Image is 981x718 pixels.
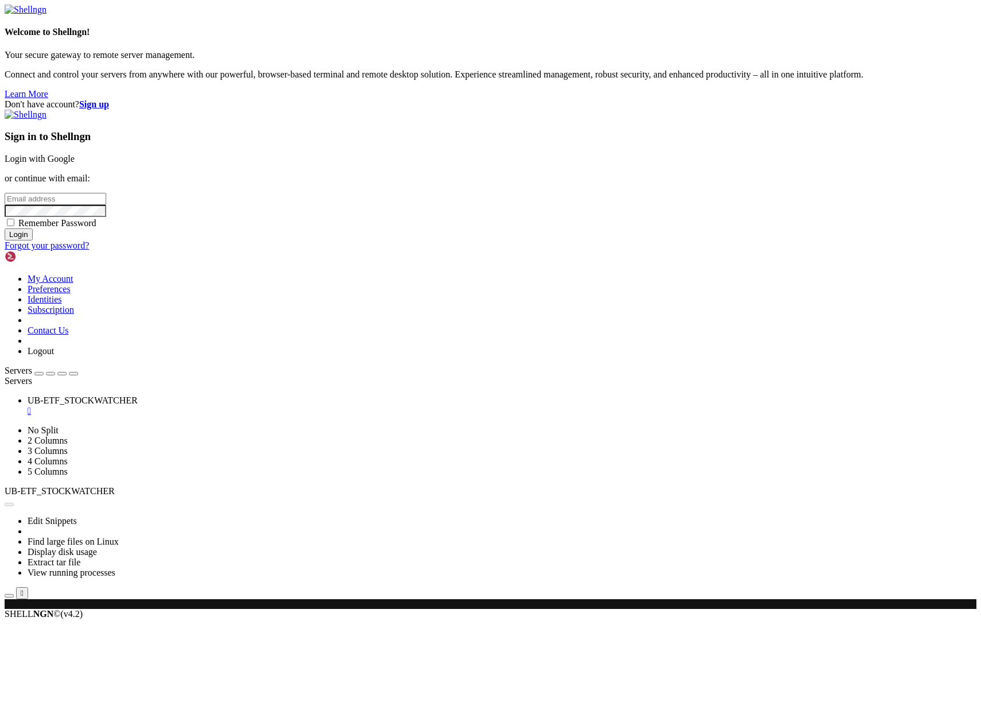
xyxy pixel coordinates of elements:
a: 4 Columns [28,456,68,466]
button:  [16,587,28,599]
div: Servers [5,376,976,386]
input: Remember Password [7,219,14,226]
a: No Split [28,425,59,435]
p: Your secure gateway to remote server management. [5,50,976,60]
a: 5 Columns [28,467,68,476]
a: Display disk usage [28,547,97,557]
span: Servers [5,366,32,375]
a: 3 Columns [28,446,68,456]
img: Shellngn [5,251,71,262]
a: Sign up [79,99,109,109]
a:  [28,406,976,416]
a: UB-ETF_STOCKWATCHER [28,395,976,416]
p: Connect and control your servers from anywhere with our powerful, browser-based terminal and remo... [5,69,976,80]
div: Don't have account? [5,99,976,110]
a: Contact Us [28,325,69,335]
a: Logout [28,346,54,356]
h3: Sign in to Shellngn [5,130,976,143]
span: UB-ETF_STOCKWATCHER [28,395,138,405]
a: Learn More [5,89,48,99]
a: Extract tar file [28,557,80,567]
span: UB-ETF_STOCKWATCHER [5,486,115,496]
input: Email address [5,193,106,205]
a: My Account [28,274,73,284]
p: or continue with email: [5,173,976,184]
a: 2 Columns [28,436,68,445]
img: Shellngn [5,110,46,120]
a: View running processes [28,568,115,577]
a: Identities [28,294,62,304]
a: Login with Google [5,154,75,164]
img: Shellngn [5,5,46,15]
a: Servers [5,366,78,375]
a: Subscription [28,305,74,315]
input: Login [5,228,33,240]
div:  [21,589,24,597]
a: Preferences [28,284,71,294]
a: Forgot your password? [5,240,89,250]
a: Edit Snippets [28,516,77,526]
h4: Welcome to Shellngn! [5,27,976,37]
a: Find large files on Linux [28,537,119,546]
span: Remember Password [18,218,96,228]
